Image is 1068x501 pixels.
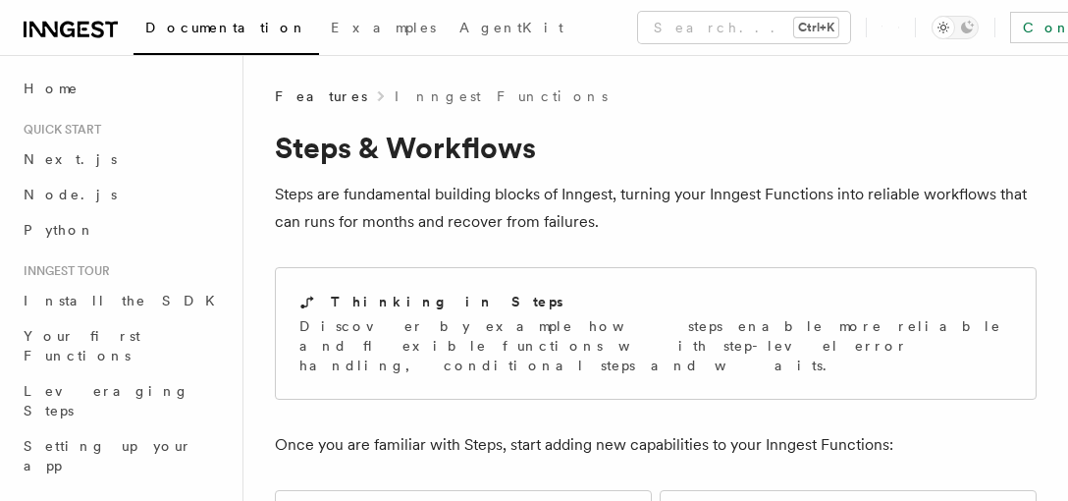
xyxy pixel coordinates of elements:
[319,6,448,53] a: Examples
[16,122,101,138] span: Quick start
[448,6,575,53] a: AgentKit
[275,181,1037,236] p: Steps are fundamental building blocks of Inngest, turning your Inngest Functions into reliable wo...
[794,18,838,37] kbd: Ctrl+K
[275,86,367,106] span: Features
[932,16,979,39] button: Toggle dark mode
[24,187,117,202] span: Node.js
[16,373,231,428] a: Leveraging Steps
[24,383,189,418] span: Leveraging Steps
[638,12,850,43] button: Search...Ctrl+K
[275,267,1037,400] a: Thinking in StepsDiscover by example how steps enable more reliable and flexible functions with s...
[24,79,79,98] span: Home
[16,141,231,177] a: Next.js
[275,431,1037,459] p: Once you are familiar with Steps, start adding new capabilities to your Inngest Functions:
[16,263,110,279] span: Inngest tour
[16,283,231,318] a: Install the SDK
[299,316,1012,375] p: Discover by example how steps enable more reliable and flexible functions with step-level error h...
[24,151,117,167] span: Next.js
[133,6,319,55] a: Documentation
[16,428,231,483] a: Setting up your app
[331,20,436,35] span: Examples
[459,20,563,35] span: AgentKit
[145,20,307,35] span: Documentation
[331,292,563,311] h2: Thinking in Steps
[16,318,231,373] a: Your first Functions
[24,328,140,363] span: Your first Functions
[275,130,1037,165] h1: Steps & Workflows
[24,222,95,238] span: Python
[16,71,231,106] a: Home
[24,293,227,308] span: Install the SDK
[16,177,231,212] a: Node.js
[16,212,231,248] a: Python
[24,438,192,473] span: Setting up your app
[395,86,608,106] a: Inngest Functions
